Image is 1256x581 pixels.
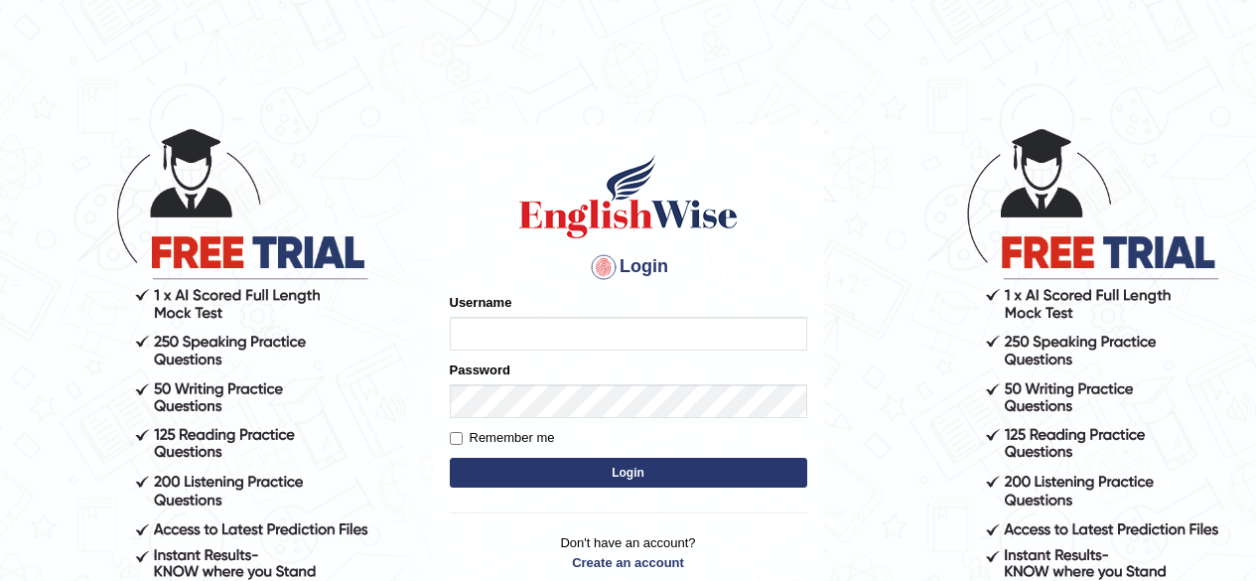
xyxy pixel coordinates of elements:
[450,293,512,312] label: Username
[450,251,807,283] h4: Login
[450,553,807,572] a: Create an account
[450,458,807,488] button: Login
[450,428,555,448] label: Remember me
[450,432,463,445] input: Remember me
[515,152,742,241] img: Logo of English Wise sign in for intelligent practice with AI
[450,361,510,379] label: Password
